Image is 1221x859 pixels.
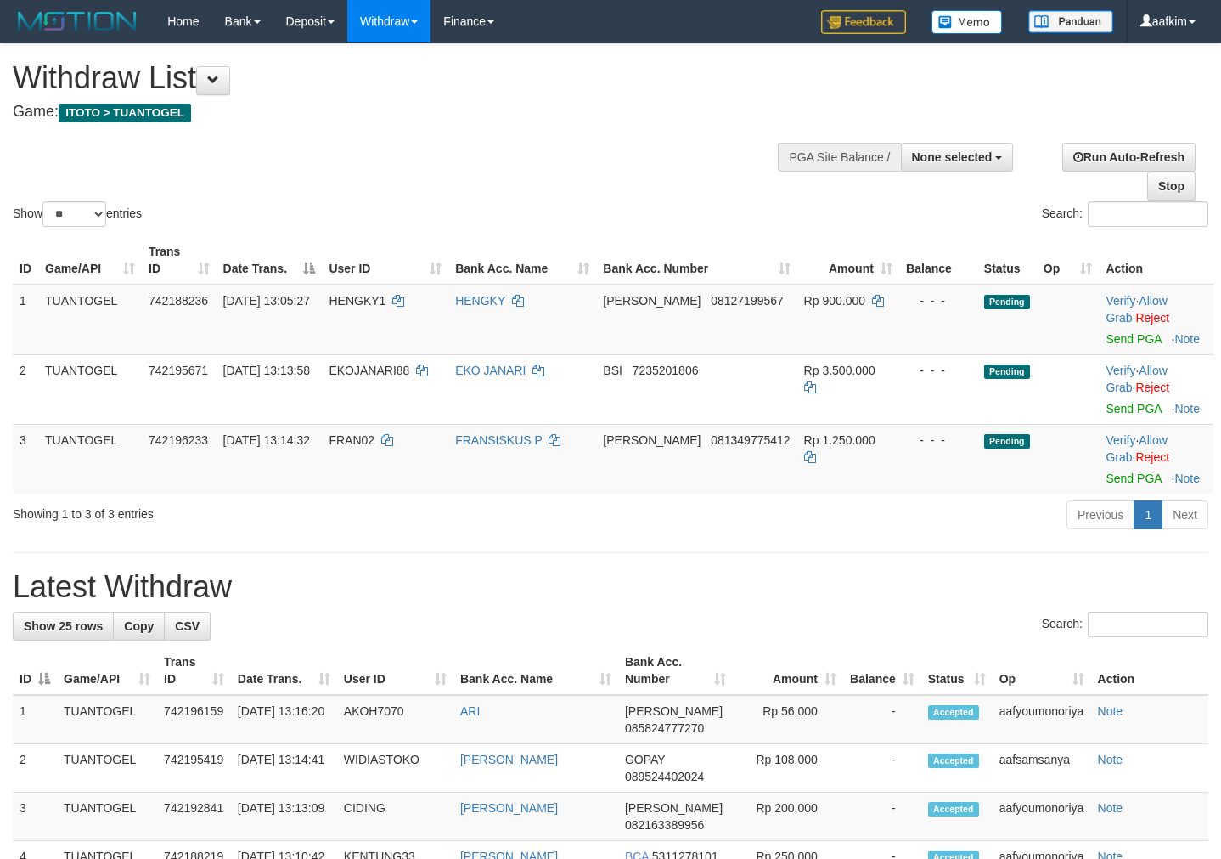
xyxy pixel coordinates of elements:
[1106,364,1167,394] a: Allow Grab
[977,236,1037,285] th: Status
[223,433,310,447] span: [DATE] 13:14:32
[1106,433,1167,464] a: Allow Grab
[322,236,448,285] th: User ID: activate to sort column ascending
[42,201,106,227] select: Showentries
[337,695,453,744] td: AKOH7070
[733,744,843,793] td: Rp 108,000
[13,695,57,744] td: 1
[1042,201,1208,227] label: Search:
[625,818,704,832] span: Copy 082163389956 to clipboard
[1037,236,1100,285] th: Op: activate to sort column ascending
[1062,143,1196,172] a: Run Auto-Refresh
[843,744,921,793] td: -
[993,744,1091,793] td: aafsamsanya
[1042,612,1208,637] label: Search:
[217,236,323,285] th: Date Trans.: activate to sort column descending
[603,364,622,377] span: BSI
[843,793,921,841] td: -
[455,294,505,308] a: HENGKY
[13,104,797,121] h4: Game:
[1106,402,1161,415] a: Send PGA
[984,365,1030,379] span: Pending
[455,364,526,377] a: EKO JANARI
[13,285,38,355] td: 1
[223,294,310,308] span: [DATE] 13:05:27
[1106,364,1135,377] a: Verify
[1106,472,1161,485] a: Send PGA
[453,647,618,695] th: Bank Acc. Name: activate to sort column ascending
[1147,172,1196,201] a: Stop
[455,433,542,447] a: FRANSISKUS P
[1162,500,1208,529] a: Next
[1091,647,1208,695] th: Action
[38,354,142,424] td: TUANTOGEL
[337,647,453,695] th: User ID: activate to sort column ascending
[928,802,979,817] span: Accepted
[603,294,701,308] span: [PERSON_NAME]
[625,770,704,783] span: Copy 089524402024 to clipboard
[13,793,57,841] td: 3
[921,647,993,695] th: Status: activate to sort column ascending
[733,647,843,695] th: Amount: activate to sort column ascending
[906,362,971,379] div: - - -
[804,294,865,308] span: Rp 900.000
[711,433,790,447] span: Copy 081349775412 to clipboard
[1106,294,1167,325] a: Allow Grab
[57,793,157,841] td: TUANTOGEL
[13,201,142,227] label: Show entries
[13,424,38,494] td: 3
[1174,402,1200,415] a: Note
[113,612,165,641] a: Copy
[231,647,337,695] th: Date Trans.: activate to sort column ascending
[984,295,1030,309] span: Pending
[337,793,453,841] td: CIDING
[157,695,231,744] td: 742196159
[1135,450,1169,464] a: Reject
[1099,236,1213,285] th: Action
[329,294,385,308] span: HENGKY1
[57,647,157,695] th: Game/API: activate to sort column ascending
[231,744,337,793] td: [DATE] 13:14:41
[912,150,993,164] span: None selected
[1134,500,1162,529] a: 1
[804,433,875,447] span: Rp 1.250.000
[149,364,208,377] span: 742195671
[633,364,699,377] span: Copy 7235201806 to clipboard
[843,647,921,695] th: Balance: activate to sort column ascending
[906,292,971,309] div: - - -
[223,364,310,377] span: [DATE] 13:13:58
[231,793,337,841] td: [DATE] 13:13:09
[1099,354,1213,424] td: · ·
[149,433,208,447] span: 742196233
[1106,364,1167,394] span: ·
[1088,612,1208,637] input: Search:
[329,364,409,377] span: EKOJANARI88
[13,570,1208,604] h1: Latest Withdraw
[797,236,899,285] th: Amount: activate to sort column ascending
[1099,424,1213,494] td: · ·
[157,647,231,695] th: Trans ID: activate to sort column ascending
[931,10,1003,34] img: Button%20Memo.svg
[1098,704,1123,718] a: Note
[625,753,665,766] span: GOPAY
[337,744,453,793] td: WIDIASTOKO
[1098,753,1123,766] a: Note
[329,433,374,447] span: FRAN02
[13,647,57,695] th: ID: activate to sort column descending
[906,432,971,449] div: - - -
[899,236,977,285] th: Balance
[460,753,558,766] a: [PERSON_NAME]
[1088,201,1208,227] input: Search:
[625,721,704,735] span: Copy 085824777270 to clipboard
[1174,472,1200,485] a: Note
[38,285,142,355] td: TUANTOGEL
[59,104,191,122] span: ITOTO > TUANTOGEL
[733,695,843,744] td: Rp 56,000
[13,236,38,285] th: ID
[778,143,900,172] div: PGA Site Balance /
[1028,10,1113,33] img: panduan.png
[1135,311,1169,325] a: Reject
[13,612,114,641] a: Show 25 rows
[843,695,921,744] td: -
[24,619,103,633] span: Show 25 rows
